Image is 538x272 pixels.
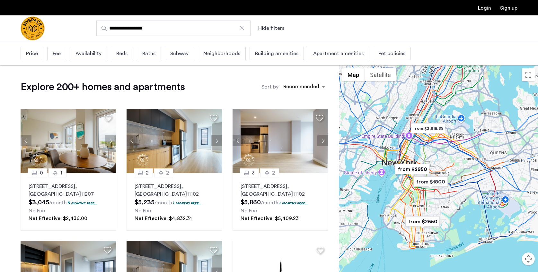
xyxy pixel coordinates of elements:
span: Net Effective: $2,436.00 [29,216,87,221]
span: Price [26,50,38,57]
button: Show satellite imagery [365,68,396,81]
span: No Fee [135,208,151,213]
span: Subway [170,50,189,57]
span: Baths [142,50,155,57]
a: Registration [500,5,517,11]
button: Previous apartment [127,135,137,146]
sub: /month [49,200,67,205]
img: 1997_638519968035243270.png [127,109,223,173]
span: Pet policies [378,50,405,57]
button: Next apartment [105,135,116,146]
a: 32[STREET_ADDRESS], [GEOGRAPHIC_DATA]111021 months free...No FeeNet Effective: $5,409.23 [233,173,328,231]
label: Sort by [261,83,278,91]
span: 0 [40,169,43,177]
p: [STREET_ADDRESS] 11207 [29,183,108,198]
input: Apartment Search [96,21,251,36]
p: 1 months free... [173,200,202,206]
p: [STREET_ADDRESS] 11102 [135,183,214,198]
img: logo [21,16,45,40]
img: 1997_638519001096654587.png [21,109,117,173]
span: $5,235 [135,199,154,206]
span: Apartment amenities [313,50,364,57]
p: [STREET_ADDRESS] 11102 [241,183,320,198]
a: 22[STREET_ADDRESS], [GEOGRAPHIC_DATA]111021 months free...No FeeNet Effective: $4,832.31 [127,173,222,231]
span: No Fee [29,208,45,213]
button: Next apartment [317,135,328,146]
p: 1 months free... [279,200,308,206]
span: $3,045 [29,199,49,206]
div: from $1800 [411,174,450,189]
span: Net Effective: $5,409.23 [241,216,299,221]
span: Building amenities [255,50,298,57]
button: Toggle fullscreen view [522,68,535,81]
ng-select: sort-apartment [280,81,328,93]
div: from $2,815.38 [408,121,448,136]
div: Recommended [282,83,319,92]
h1: Explore 200+ homes and apartments [21,81,185,93]
p: 3 months free... [68,200,97,206]
button: Map camera controls [522,252,535,265]
span: 1 [60,169,62,177]
div: from $2650 [403,214,442,229]
sub: /month [261,200,278,205]
a: 01[STREET_ADDRESS], [GEOGRAPHIC_DATA]112073 months free...No FeeNet Effective: $2,436.00 [21,173,116,231]
span: No Fee [241,208,257,213]
span: 2 [146,169,149,177]
span: Fee [53,50,61,57]
button: Previous apartment [233,135,243,146]
span: 3 [252,169,255,177]
span: Neighborhoods [203,50,240,57]
div: from $2950 [392,162,432,176]
button: Show street map [342,68,365,81]
span: Beds [116,50,128,57]
a: Cazamio Logo [21,16,45,40]
span: 2 [166,169,169,177]
span: $5,860 [241,199,261,206]
button: Show or hide filters [258,24,284,32]
span: 2 [272,169,275,177]
button: Previous apartment [21,135,31,146]
span: Net Effective: $4,832.31 [135,216,192,221]
img: 1997_638519968069068022.png [233,109,329,173]
button: Next apartment [211,135,222,146]
a: Login [478,5,491,11]
span: Availability [75,50,101,57]
sub: /month [154,200,172,205]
